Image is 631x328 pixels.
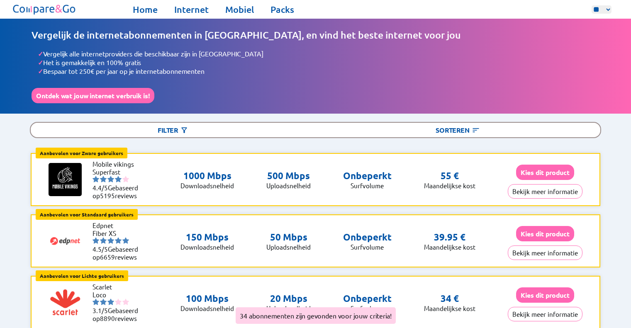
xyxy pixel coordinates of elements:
p: Downloadsnelheid [180,304,234,312]
span: 6659 [100,253,115,261]
a: Home [133,4,158,15]
p: Onbeperkt [343,170,392,182]
p: Uploadsnelheid [266,304,311,312]
li: Gebaseerd op reviews [93,184,142,199]
a: Bekijk meer informatie [508,187,582,195]
li: Superfast [93,168,142,176]
span: 3.1/5 [93,306,108,314]
a: Kies dit product [516,168,574,176]
p: 39.95 € [434,231,465,243]
p: Maandelijkse kost [424,304,475,312]
p: Surfvolume [343,304,392,312]
img: Knop om het internet filtermenu te openen [180,126,188,134]
li: Loco [93,291,142,299]
img: starnr4 [115,237,122,244]
div: Filter [31,123,315,137]
p: Maandelijkse kost [424,182,475,190]
img: starnr5 [122,176,129,182]
img: starnr2 [100,176,107,182]
img: starnr4 [115,299,122,305]
img: starnr3 [107,299,114,305]
span: ✓ [38,49,43,58]
button: Ontdek wat jouw internet verbruik is! [32,88,154,103]
a: Internet [174,4,209,15]
img: Knop om het internet sorteermenu te openen [472,126,480,134]
p: Maandelijkse kost [424,243,475,251]
p: 20 Mbps [266,293,311,304]
img: starnr4 [115,176,122,182]
p: 1000 Mbps [180,170,234,182]
li: Scarlet [93,283,142,291]
img: Logo of Compare&Go [11,2,78,17]
img: starnr2 [100,237,107,244]
p: 500 Mbps [266,170,311,182]
li: Mobile vikings [93,160,142,168]
a: Kies dit product [516,230,574,238]
span: 8890 [100,314,115,322]
li: Vergelijk alle internetproviders die beschikbaar zijn in [GEOGRAPHIC_DATA] [38,49,599,58]
p: Downloadsnelheid [180,243,234,251]
p: Surfvolume [343,243,392,251]
div: 34 abonnementen zijn gevonden voor jouw criteria! [236,307,396,324]
img: starnr5 [122,299,129,305]
img: starnr1 [93,176,99,182]
img: Logo of Edpnet [49,224,82,258]
li: Bespaar tot 250€ per jaar op je internetabonnementen [38,67,599,75]
p: 100 Mbps [180,293,234,304]
p: 34 € [441,293,459,304]
button: Bekijk meer informatie [508,307,582,321]
p: 50 Mbps [266,231,311,243]
span: ✓ [38,58,43,67]
li: Gebaseerd op reviews [93,306,142,322]
span: 5195 [100,192,115,199]
b: Aanbevolen voor Standaard gebruikers [40,211,134,218]
span: ✓ [38,67,43,75]
button: Kies dit product [516,287,574,303]
img: starnr3 [107,237,114,244]
b: Aanbevolen voor Zware gebruikers [40,150,123,156]
button: Kies dit product [516,226,574,241]
div: Sorteren [316,123,600,137]
span: 4.4/5 [93,184,108,192]
span: 4.5/5 [93,245,108,253]
li: Fiber XS [93,229,142,237]
img: starnr1 [93,237,99,244]
img: Logo of Scarlet [49,286,82,319]
li: Het is gemakkelijk en 100% gratis [38,58,599,67]
a: Mobiel [225,4,254,15]
li: Gebaseerd op reviews [93,245,142,261]
button: Bekijk meer informatie [508,245,582,260]
p: Uploadsnelheid [266,182,311,190]
p: 150 Mbps [180,231,234,243]
a: Bekijk meer informatie [508,310,582,318]
a: Bekijk meer informatie [508,249,582,257]
p: Downloadsnelheid [180,182,234,190]
p: Onbeperkt [343,231,392,243]
h1: Vergelijk de internetabonnementen in [GEOGRAPHIC_DATA], en vind het beste internet voor jou [32,29,599,41]
button: Bekijk meer informatie [508,184,582,199]
img: starnr1 [93,299,99,305]
a: Kies dit product [516,291,574,299]
b: Aanbevolen voor Lichte gebruikers [40,272,124,279]
button: Kies dit product [516,165,574,180]
img: starnr2 [100,299,107,305]
li: Edpnet [93,221,142,229]
p: Surfvolume [343,182,392,190]
a: Packs [270,4,294,15]
p: Uploadsnelheid [266,243,311,251]
img: starnr3 [107,176,114,182]
img: starnr5 [122,237,129,244]
img: Logo of Mobile vikings [49,163,82,196]
p: 55 € [441,170,459,182]
p: Onbeperkt [343,293,392,304]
